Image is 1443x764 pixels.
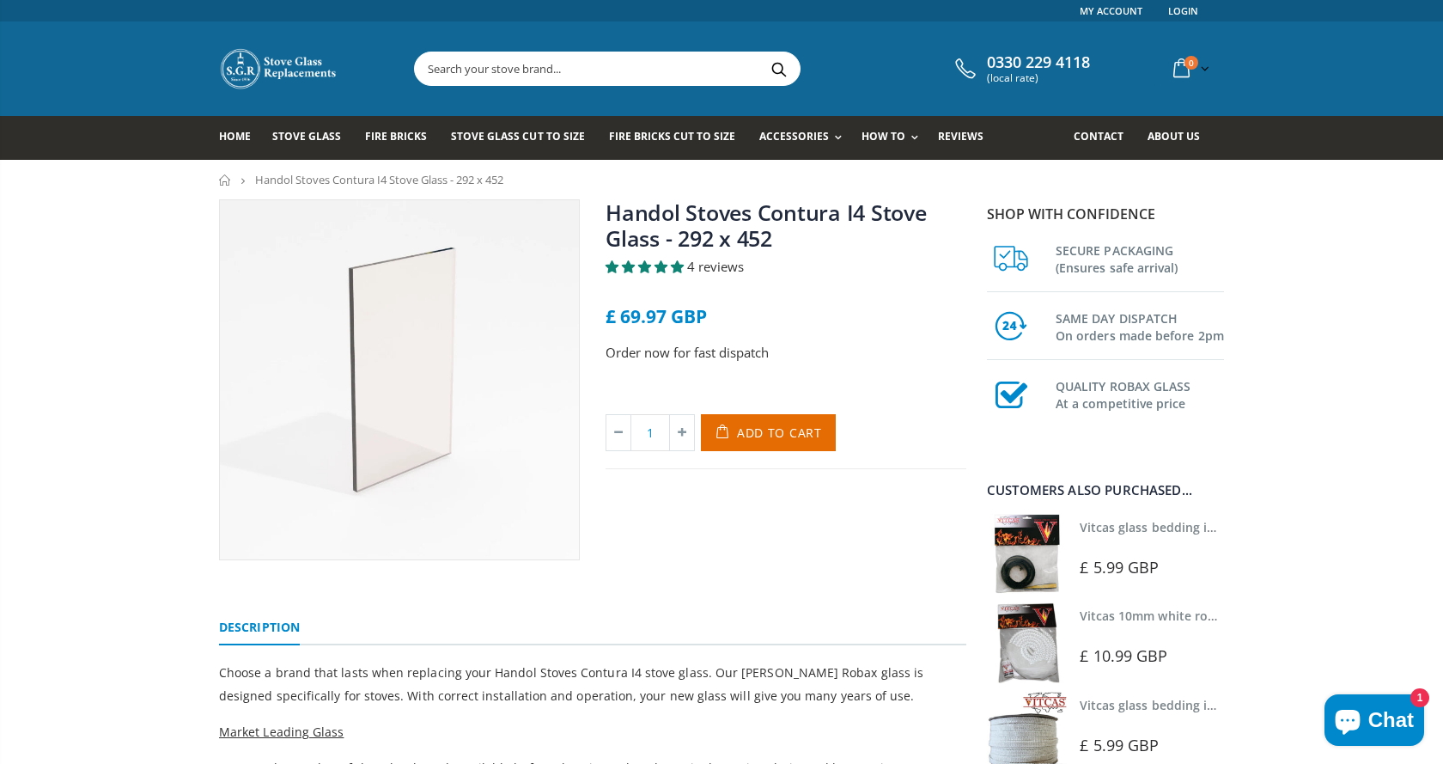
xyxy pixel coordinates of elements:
span: Market Leading Glass [219,724,344,740]
span: Accessories [759,129,829,144]
button: Search [759,52,798,85]
span: Reviews [938,129,983,144]
inbox-online-store-chat: Shopify online store chat [1319,694,1429,750]
span: Stove Glass Cut To Size [451,129,584,144]
span: £ 5.99 GBP [1080,557,1159,578]
img: Vitcas white rope, glue and gloves kit 10mm [987,602,1067,682]
a: About us [1148,116,1213,160]
div: Customers also purchased... [987,484,1224,497]
input: Search your stove brand... [415,52,992,85]
span: Fire Bricks Cut To Size [609,129,735,144]
a: 0330 229 4118 (local rate) [951,53,1090,84]
a: Fire Bricks Cut To Size [609,116,748,160]
span: Home [219,129,251,144]
span: Stove Glass [272,129,341,144]
span: 0 [1184,56,1198,70]
span: £ 69.97 GBP [606,304,707,328]
img: Vitcas stove glass bedding in tape [987,514,1067,594]
a: Reviews [938,116,996,160]
a: Vitcas 10mm white rope kit - includes rope seal and glue! [1080,608,1416,624]
img: Stove Glass Replacement [219,47,339,90]
a: How To [862,116,927,160]
h3: QUALITY ROBAX GLASS At a competitive price [1056,375,1224,413]
span: How To [862,129,905,144]
span: Contact [1074,129,1123,144]
p: Shop with confidence [987,204,1224,224]
button: Add to Cart [701,414,836,451]
img: verticalrecangularstoveglass_93e9ad52-3d88-4d57-85a4-d2152ca80310_800x_crop_center.webp [220,200,579,559]
span: About us [1148,129,1200,144]
a: Home [219,174,232,186]
span: £ 10.99 GBP [1080,645,1167,666]
a: Accessories [759,116,850,160]
a: Fire Bricks [365,116,440,160]
h3: SAME DAY DISPATCH On orders made before 2pm [1056,307,1224,345]
span: £ 5.99 GBP [1080,735,1159,755]
a: Description [219,611,300,645]
span: 5.00 stars [606,258,687,275]
a: Stove Glass [272,116,354,160]
span: Fire Bricks [365,129,427,144]
a: Stove Glass Cut To Size [451,116,597,160]
h3: SECURE PACKAGING (Ensures safe arrival) [1056,239,1224,277]
p: Order now for fast dispatch [606,343,966,363]
a: Home [219,116,264,160]
span: Choose a brand that lasts when replacing your Handol Stoves Contura I4 stove glass. Our [PERSON_N... [219,664,923,704]
span: Add to Cart [737,425,822,441]
span: 0330 229 4118 [987,53,1090,72]
span: (local rate) [987,72,1090,84]
span: 4 reviews [687,258,744,275]
span: Handol Stoves Contura I4 Stove Glass - 292 x 452 [255,172,503,187]
a: Handol Stoves Contura I4 Stove Glass - 292 x 452 [606,198,927,253]
a: Vitcas glass bedding in tape - 2mm x 10mm x 2 meters [1080,519,1400,535]
a: 0 [1166,52,1213,85]
a: Contact [1074,116,1136,160]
